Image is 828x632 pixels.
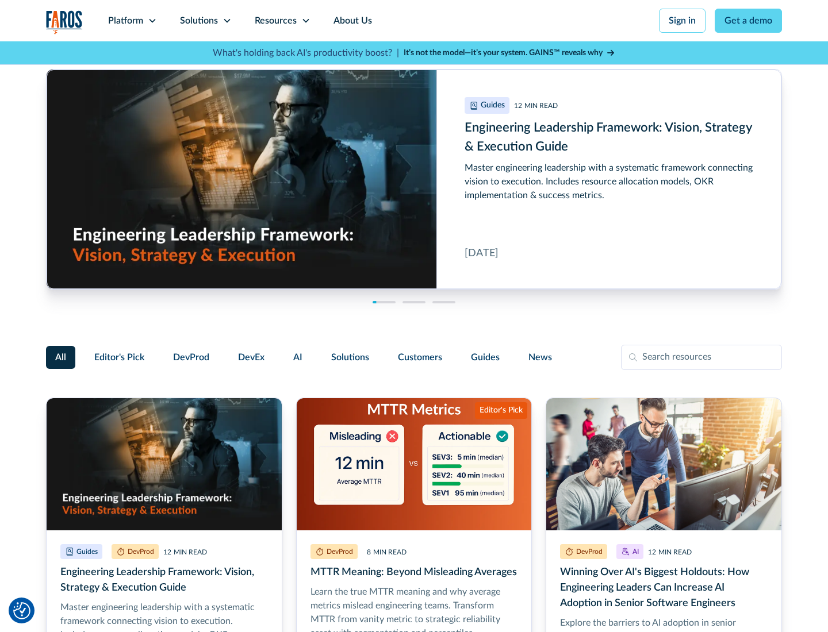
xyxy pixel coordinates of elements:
[46,10,83,34] a: home
[331,350,369,364] span: Solutions
[471,350,500,364] span: Guides
[621,345,782,370] input: Search resources
[46,345,782,370] form: Filter Form
[293,350,302,364] span: AI
[659,9,706,33] a: Sign in
[46,10,83,34] img: Logo of the analytics and reporting company Faros.
[404,47,615,59] a: It’s not the model—it’s your system. GAINS™ reveals why
[173,350,209,364] span: DevProd
[715,9,782,33] a: Get a demo
[47,398,282,530] img: Realistic image of an engineering leader at work
[13,602,30,619] button: Cookie Settings
[546,398,781,530] img: two male senior software developers looking at computer screens in a busy office
[47,70,781,289] a: Engineering Leadership Framework: Vision, Strategy & Execution Guide
[297,398,532,530] img: Illustration of misleading vs. actionable MTTR metrics
[213,46,399,60] p: What's holding back AI's productivity boost? |
[47,70,781,289] div: cms-link
[528,350,552,364] span: News
[180,14,218,28] div: Solutions
[238,350,264,364] span: DevEx
[255,14,297,28] div: Resources
[94,350,144,364] span: Editor's Pick
[55,350,66,364] span: All
[47,70,436,288] img: Realistic image of an engineering leader at work
[13,602,30,619] img: Revisit consent button
[398,350,442,364] span: Customers
[108,14,143,28] div: Platform
[404,49,603,57] strong: It’s not the model—it’s your system. GAINS™ reveals why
